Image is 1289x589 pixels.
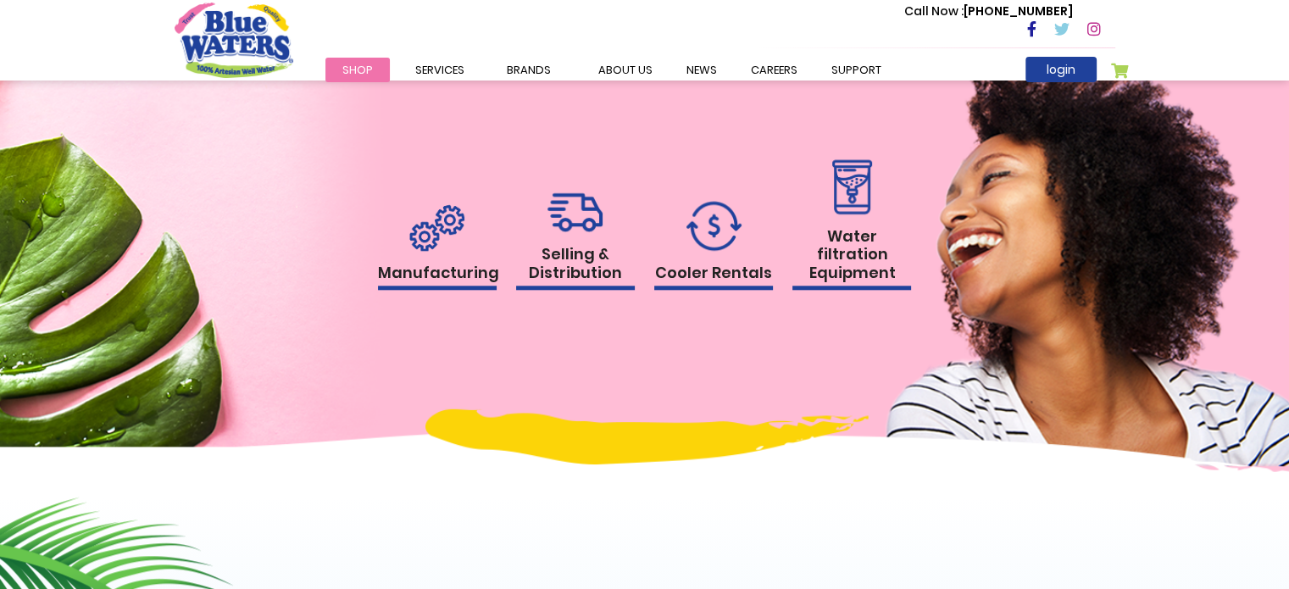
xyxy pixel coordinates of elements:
img: rental [409,204,464,251]
p: [PHONE_NUMBER] [904,3,1073,20]
a: store logo [175,3,293,77]
img: rental [827,159,876,214]
a: about us [581,58,670,82]
span: Services [415,62,464,78]
a: Water filtration Equipment [792,159,911,291]
span: Brands [507,62,551,78]
h1: Selling & Distribution [516,245,635,290]
img: rental [547,192,603,232]
span: Shop [342,62,373,78]
a: Cooler Rentals [654,201,773,291]
a: login [1025,57,1097,82]
a: support [814,58,898,82]
h1: Cooler Rentals [654,264,773,291]
h1: Manufacturing [378,264,497,291]
a: careers [734,58,814,82]
a: Manufacturing [378,204,497,291]
a: Selling & Distribution [516,192,635,290]
span: Call Now : [904,3,964,19]
img: rental [686,201,742,251]
h1: Water filtration Equipment [792,227,911,291]
a: News [670,58,734,82]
